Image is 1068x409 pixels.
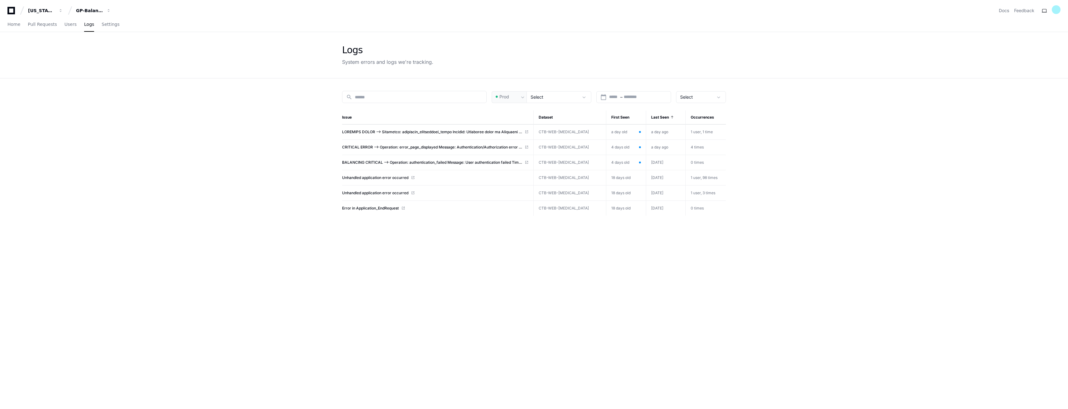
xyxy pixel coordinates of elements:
a: Unhandled application error occurred [342,175,528,180]
span: Users [64,22,77,26]
a: Logs [84,17,94,32]
a: Unhandled application error occurred [342,190,528,195]
span: Unhandled application error occurred [342,190,408,195]
span: Select [680,94,693,100]
div: GP-Balancing [76,7,103,14]
div: Logs [342,45,433,56]
a: Error in Application_EndRequest [342,206,528,211]
span: First Seen [611,115,629,120]
span: 1 user, 1 time [691,129,713,134]
td: a day old [606,125,646,139]
mat-icon: calendar_today [600,94,607,100]
a: Pull Requests [28,17,57,32]
td: CTB-WEB-[MEDICAL_DATA] [534,201,606,216]
span: CRITICAL ERROR --> Operation: error_page_displayed Message: Authentication/Authorization error pa... [342,145,522,150]
a: CRITICAL ERROR --> Operation: error_page_displayed Message: Authentication/Authorization error pa... [342,145,528,150]
td: 4 days old [606,155,646,170]
td: CTB-WEB-[MEDICAL_DATA] [534,170,606,186]
td: [DATE] [646,170,686,186]
div: System errors and logs we're tracking. [342,58,433,66]
td: [DATE] [646,155,686,170]
span: Select [531,94,543,100]
td: a day ago [646,140,686,155]
td: 4 days old [606,140,646,155]
a: Docs [999,7,1009,14]
span: Pull Requests [28,22,57,26]
td: CTB-WEB-[MEDICAL_DATA] [534,125,606,140]
span: Unhandled application error occurred [342,175,408,180]
mat-icon: search [346,94,352,100]
td: CTB-WEB-[MEDICAL_DATA] [534,186,606,201]
button: GP-Balancing [74,5,113,16]
span: Error in Application_EndRequest [342,206,399,211]
th: Dataset [534,110,606,125]
span: Home [7,22,20,26]
span: 1 user, 3 times [691,190,715,195]
span: Prod [499,94,509,100]
span: LOREMIPS DOLOR --> Sitametco: adipiscin_elitseddoei_tempo Incidid: Utlaboree dolor ma Aliquaeni a... [342,129,522,134]
a: Users [64,17,77,32]
th: Occurrences [686,110,726,125]
th: Issue [342,110,534,125]
span: 4 times [691,145,704,149]
span: BALANCING CRITICAL --> Operation: authentication_failed Message: User authentication failed Times... [342,160,522,165]
div: [US_STATE] Pacific [28,7,55,14]
td: [DATE] [646,186,686,201]
button: Feedback [1014,7,1034,14]
td: a day ago [646,125,686,140]
span: Settings [102,22,119,26]
td: 18 days old [606,201,646,216]
button: Open calendar [600,94,607,100]
button: [US_STATE] Pacific [26,5,65,16]
a: Home [7,17,20,32]
span: – [620,94,622,100]
span: 0 times [691,160,704,165]
a: LOREMIPS DOLOR --> Sitametco: adipiscin_elitseddoei_tempo Incidid: Utlaboree dolor ma Aliquaeni a... [342,129,528,134]
a: BALANCING CRITICAL --> Operation: authentication_failed Message: User authentication failed Times... [342,160,528,165]
td: CTB-WEB-[MEDICAL_DATA] [534,155,606,170]
td: CTB-WEB-[MEDICAL_DATA] [534,140,606,155]
a: Settings [102,17,119,32]
td: [DATE] [646,201,686,216]
td: 18 days old [606,170,646,185]
td: 18 days old [606,186,646,200]
span: Logs [84,22,94,26]
span: Last Seen [651,115,669,120]
span: 1 user, 98 times [691,175,718,180]
span: 0 times [691,206,704,210]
